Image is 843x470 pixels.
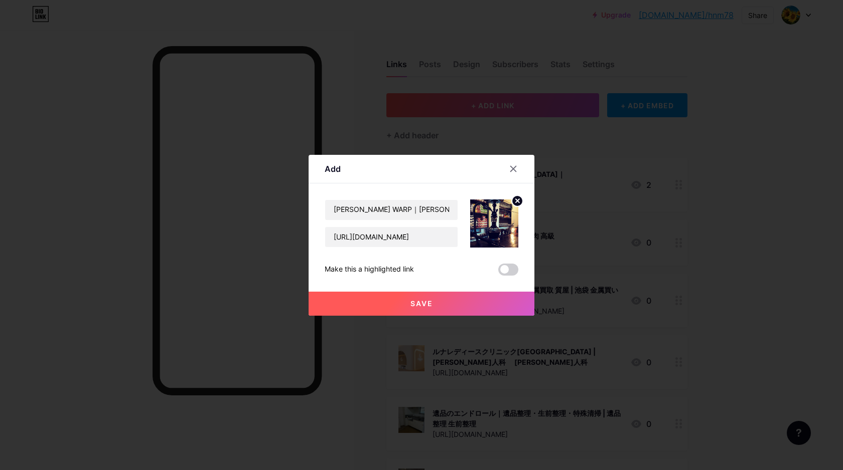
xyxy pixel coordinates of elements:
[309,292,534,316] button: Save
[410,299,433,308] span: Save
[325,163,341,175] div: Add
[325,264,414,276] div: Make this a highlighted link
[325,227,458,247] input: URL
[325,200,458,220] input: Title
[470,199,518,248] img: link_thumbnail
